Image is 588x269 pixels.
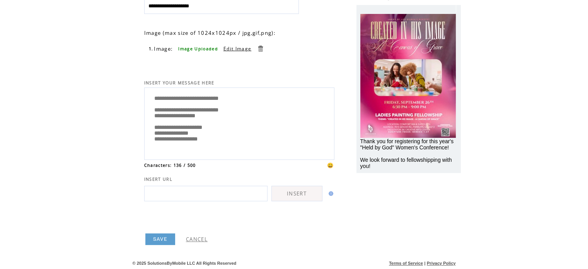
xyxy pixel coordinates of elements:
[257,45,264,52] a: Delete this item
[186,236,208,243] a: CANCEL
[144,176,172,182] span: INSERT URL
[144,163,196,168] span: Characters: 136 / 500
[223,45,251,52] a: Edit Image
[144,29,276,36] span: Image (max size of 1024x1024px / jpg,gif,png):
[133,261,237,266] span: © 2025 SolutionsByMobile LLC All Rights Reserved
[326,191,333,196] img: help.gif
[154,45,173,52] span: Image:
[271,186,322,201] a: INSERT
[327,162,334,169] span: 😀
[149,46,153,51] span: 1.
[427,261,456,266] a: Privacy Policy
[144,80,215,86] span: INSERT YOUR MESSAGE HERE
[389,261,423,266] a: Terms of Service
[178,46,218,51] span: Image Uploaded
[360,138,454,169] span: Thank you for registering for this year's "Held by God" Women's Conference! We look forward to fe...
[424,261,425,266] span: |
[145,233,175,245] a: SAVE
